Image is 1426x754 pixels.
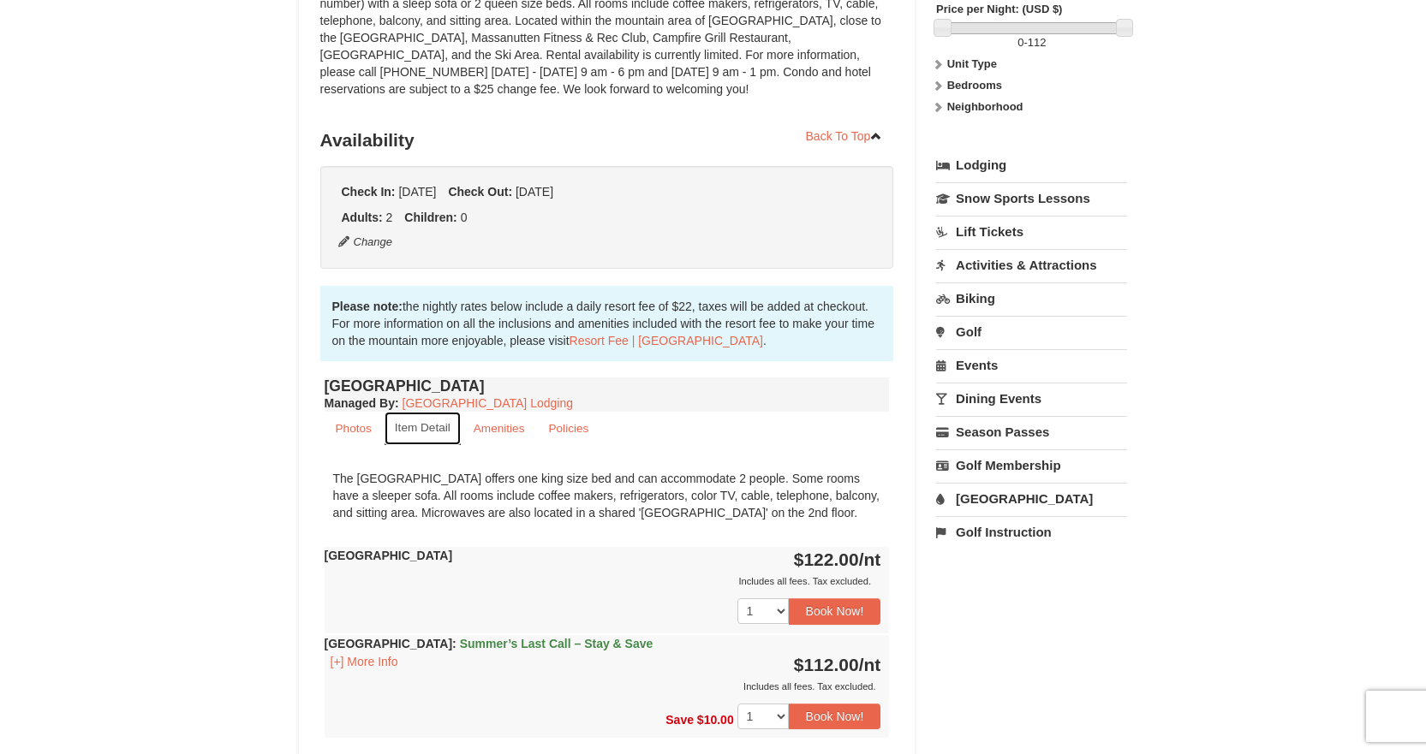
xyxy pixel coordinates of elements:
a: [GEOGRAPHIC_DATA] Lodging [403,396,573,410]
a: Season Passes [936,416,1127,448]
div: the nightly rates below include a daily resort fee of $22, taxes will be added at checkout. For m... [320,286,894,361]
span: $112.00 [794,655,859,674]
div: The [GEOGRAPHIC_DATA] offers one king size bed and can accommodate 2 people. Some rooms have a sl... [325,461,890,530]
a: Events [936,349,1127,381]
span: [DATE] [398,185,436,199]
span: 0 [461,211,468,224]
button: Book Now! [789,704,881,729]
a: Photos [325,412,383,445]
small: Item Detail [395,421,450,434]
a: Dining Events [936,383,1127,414]
a: Policies [537,412,600,445]
strong: Please note: [332,300,403,313]
a: [GEOGRAPHIC_DATA] [936,483,1127,514]
div: Includes all fees. Tax excluded. [325,573,881,590]
span: 2 [386,211,393,224]
a: Lift Tickets [936,216,1127,247]
span: /nt [859,655,881,674]
span: Managed By [325,396,395,410]
strong: [GEOGRAPHIC_DATA] [325,637,653,650]
a: Biking [936,282,1127,314]
strong: Check Out: [448,185,512,199]
span: Summer’s Last Call – Stay & Save [460,637,653,650]
span: Save [665,712,694,726]
strong: Unit Type [947,57,997,70]
span: : [452,637,456,650]
a: Activities & Attractions [936,249,1127,281]
small: Photos [336,422,372,435]
strong: Bedrooms [947,79,1002,92]
a: Golf Instruction [936,516,1127,548]
h3: Availability [320,123,894,157]
span: /nt [859,549,881,569]
strong: Check In: [342,185,396,199]
button: [+] More Info [325,652,404,671]
strong: $122.00 [794,549,881,569]
span: 112 [1028,36,1047,49]
button: Change [337,233,394,252]
span: [DATE] [516,185,553,199]
strong: Neighborhood [947,100,1023,113]
a: Snow Sports Lessons [936,182,1127,214]
strong: Adults: [342,211,383,224]
strong: Children: [404,211,456,224]
small: Amenities [474,422,525,435]
a: Item Detail [385,412,461,445]
small: Policies [548,422,588,435]
label: - [936,34,1127,51]
a: Resort Fee | [GEOGRAPHIC_DATA] [570,334,763,347]
strong: : [325,396,399,410]
strong: Price per Night: (USD $) [936,3,1062,15]
button: Book Now! [789,598,881,624]
a: Golf [936,316,1127,347]
span: $10.00 [697,712,734,726]
h4: [GEOGRAPHIC_DATA] [325,377,890,395]
strong: [GEOGRAPHIC_DATA] [325,549,453,562]
div: Includes all fees. Tax excluded. [325,678,881,695]
a: Back To Top [795,123,894,149]
a: Amenities [462,412,536,445]
span: 0 [1017,36,1023,49]
a: Lodging [936,150,1127,181]
a: Golf Membership [936,449,1127,481]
